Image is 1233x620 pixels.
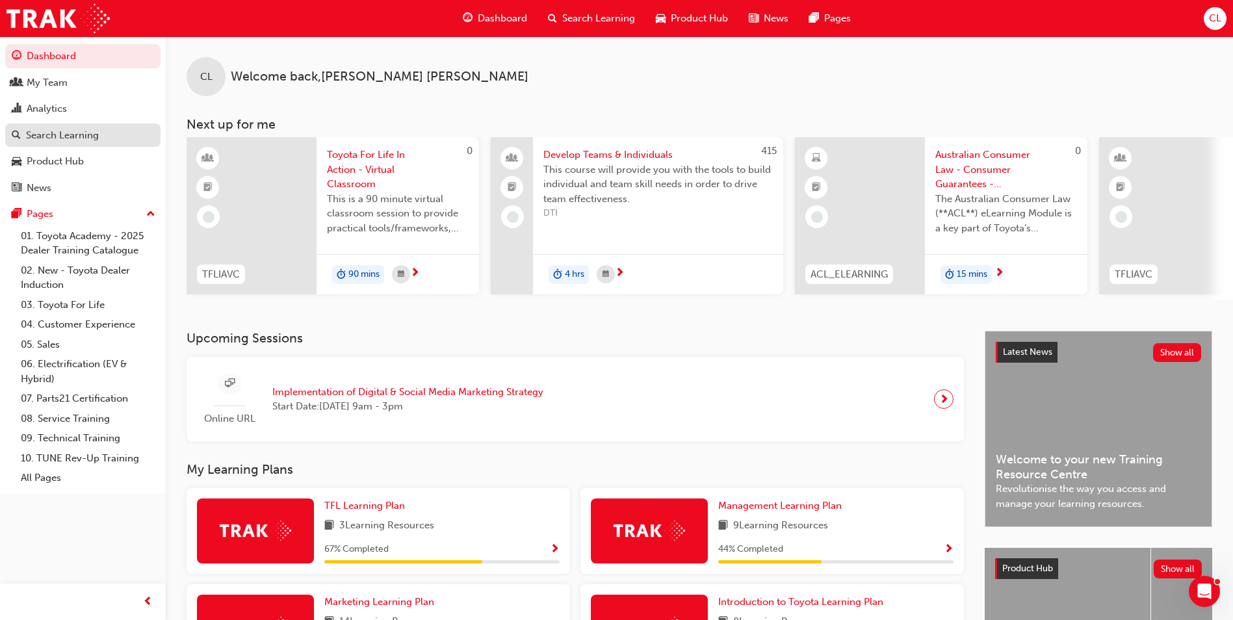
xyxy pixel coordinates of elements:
div: Analytics [27,101,67,116]
span: Implementation of Digital & Social Media Marketing Strategy [272,385,543,400]
span: guage-icon [12,51,21,62]
span: TFL Learning Plan [324,500,405,511]
span: CL [200,70,213,84]
span: calendar-icon [398,266,404,283]
button: Show Progress [550,541,560,558]
span: TFLIAVC [1115,267,1152,282]
span: calendar-icon [603,266,609,283]
a: All Pages [16,468,161,488]
span: CL [1209,11,1221,26]
button: Show all [1153,343,1202,362]
img: Trak [220,521,291,541]
span: duration-icon [553,266,562,283]
span: The Australian Consumer Law (**ACL**) eLearning Module is a key part of Toyota’s compliance progr... [935,192,1077,236]
span: learningResourceType_INSTRUCTOR_LED-icon [203,150,213,167]
a: 06. Electrification (EV & Hybrid) [16,354,161,389]
a: Online URLImplementation of Digital & Social Media Marketing StrategyStart Date:[DATE] 9am - 3pm [197,367,954,432]
span: next-icon [939,390,949,408]
span: Product Hub [671,11,728,26]
span: sessionType_ONLINE_URL-icon [225,376,235,392]
a: 02. New - Toyota Dealer Induction [16,261,161,295]
a: car-iconProduct Hub [645,5,738,32]
span: Management Learning Plan [718,500,842,511]
a: 10. TUNE Rev-Up Training [16,448,161,469]
a: 07. Parts21 Certification [16,389,161,409]
span: Start Date: [DATE] 9am - 3pm [272,399,543,414]
span: Develop Teams & Individuals [543,148,773,162]
div: My Team [27,75,68,90]
a: 09. Technical Training [16,428,161,448]
span: ACL_ELEARNING [811,267,888,282]
span: Online URL [197,411,262,426]
span: search-icon [12,130,21,142]
a: 01. Toyota Academy - 2025 Dealer Training Catalogue [16,226,161,261]
a: news-iconNews [738,5,799,32]
span: booktick-icon [812,179,821,196]
span: 4 hrs [565,267,584,282]
span: Latest News [1003,346,1052,357]
span: duration-icon [945,266,954,283]
a: Product Hub [5,149,161,174]
h3: Next up for me [166,117,1233,132]
a: 08. Service Training [16,409,161,429]
a: 03. Toyota For Life [16,295,161,315]
span: learningRecordVerb_NONE-icon [507,211,519,223]
a: Product HubShow all [995,558,1202,579]
span: Revolutionise the way you access and manage your learning resources. [996,482,1201,511]
span: Product Hub [1002,563,1053,574]
div: Product Hub [27,154,84,169]
span: This course will provide you with the tools to build individual and team skill needs in order to ... [543,162,773,207]
div: News [27,181,51,196]
span: chart-icon [12,103,21,115]
a: 415Develop Teams & IndividualsThis course will provide you with the tools to build individual and... [491,137,783,294]
a: 04. Customer Experience [16,315,161,335]
span: Australian Consumer Law - Consumer Guarantees - eLearning module [935,148,1077,192]
a: Dashboard [5,44,161,68]
span: Welcome back , [PERSON_NAME] [PERSON_NAME] [231,70,528,84]
span: news-icon [12,183,21,194]
span: pages-icon [809,10,819,27]
span: 3 Learning Resources [339,518,434,534]
span: learningRecordVerb_NONE-icon [203,211,214,223]
span: next-icon [615,268,625,279]
span: 9 Learning Resources [733,518,828,534]
span: book-icon [718,518,728,534]
span: up-icon [146,206,155,223]
span: 0 [1075,145,1081,157]
button: DashboardMy TeamAnalyticsSearch LearningProduct HubNews [5,42,161,202]
a: Trak [6,4,110,33]
button: Pages [5,202,161,226]
span: Marketing Learning Plan [324,596,434,608]
span: News [764,11,788,26]
a: search-iconSearch Learning [538,5,645,32]
span: Show Progress [944,544,954,556]
a: Marketing Learning Plan [324,595,439,610]
span: Introduction to Toyota Learning Plan [718,596,883,608]
span: guage-icon [463,10,473,27]
a: Latest NewsShow all [996,342,1201,363]
div: Pages [27,207,53,222]
a: guage-iconDashboard [452,5,538,32]
button: CL [1204,7,1227,30]
span: 415 [761,145,777,157]
span: book-icon [324,518,334,534]
span: booktick-icon [1116,179,1125,196]
span: search-icon [548,10,557,27]
a: Analytics [5,97,161,121]
div: Search Learning [26,128,99,143]
span: Toyota For Life In Action - Virtual Classroom [327,148,469,192]
span: This is a 90 minute virtual classroom session to provide practical tools/frameworks, behaviours a... [327,192,469,236]
span: 15 mins [957,267,987,282]
a: 0ACL_ELEARNINGAustralian Consumer Law - Consumer Guarantees - eLearning moduleThe Australian Cons... [795,137,1087,294]
span: booktick-icon [203,179,213,196]
span: people-icon [12,77,21,89]
span: next-icon [410,268,420,279]
span: Pages [824,11,851,26]
span: car-icon [12,156,21,168]
span: prev-icon [143,594,153,610]
a: Management Learning Plan [718,498,847,513]
span: people-icon [508,150,517,167]
span: 0 [467,145,473,157]
button: Show all [1154,560,1202,578]
span: learningRecordVerb_NONE-icon [811,211,823,223]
